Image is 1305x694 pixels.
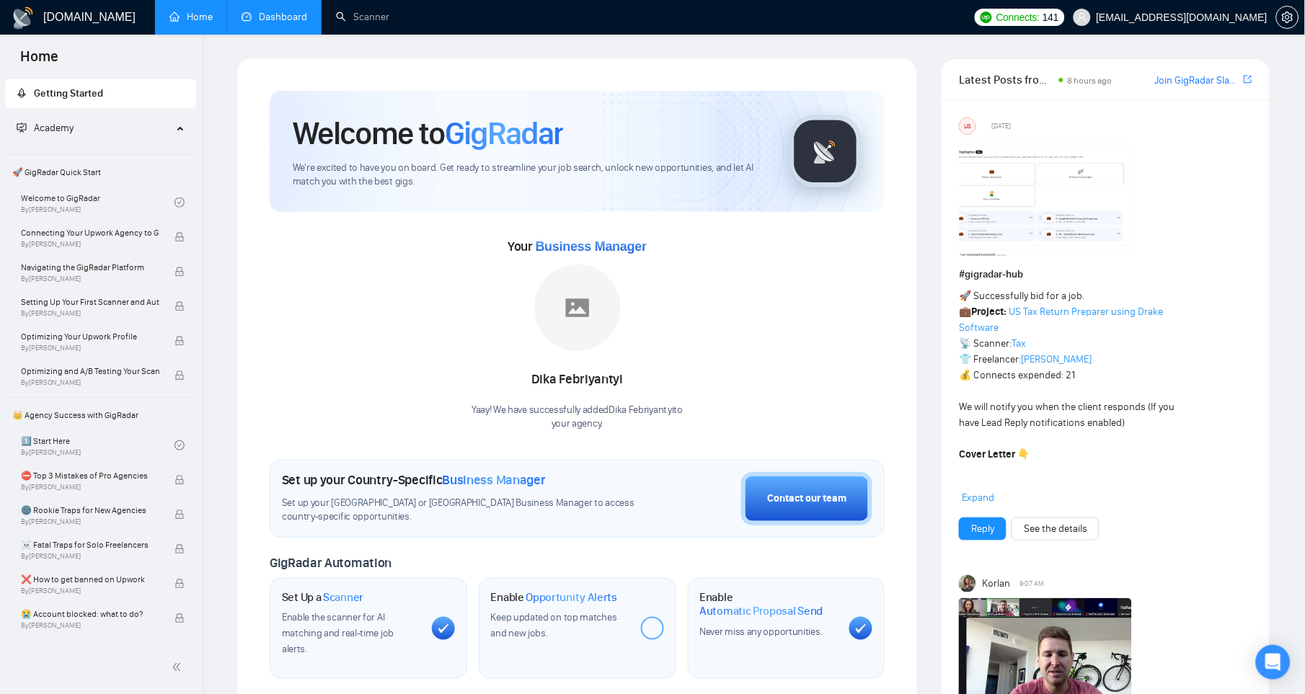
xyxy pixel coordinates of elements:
[992,120,1012,133] span: [DATE]
[983,576,1011,592] span: Korlan
[323,590,363,605] span: Scanner
[1077,12,1087,22] span: user
[959,71,1055,89] span: Latest Posts from the GigRadar Community
[282,590,363,605] h1: Set Up a
[174,370,185,381] span: lock
[1021,353,1092,365] a: [PERSON_NAME]
[21,517,159,526] span: By [PERSON_NAME]
[536,239,647,254] span: Business Manager
[971,521,994,537] a: Reply
[445,114,563,153] span: GigRadar
[21,226,159,240] span: Connecting Your Upwork Agency to GigRadar
[534,264,621,351] img: placeholder.png
[21,607,159,621] span: 😭 Account blocked: what to do?
[472,417,683,431] p: your agency .
[1276,12,1299,23] a: setting
[21,344,159,352] span: By [PERSON_NAME]
[971,306,1007,318] strong: Project:
[6,158,195,187] span: 🚀 GigRadar Quick Start
[959,141,1132,256] img: F09354QB7SM-image.png
[174,475,185,485] span: lock
[21,329,159,344] span: Optimizing Your Upwork Profile
[767,491,846,507] div: Contact our team
[6,401,195,430] span: 👑 Agency Success with GigRadar
[962,491,994,504] span: Expand
[174,579,185,589] span: lock
[1244,74,1252,85] span: export
[491,590,618,605] h1: Enable
[174,440,185,450] span: check-circle
[172,660,186,675] span: double-left
[21,430,174,461] a: 1️⃣ Start HereBy[PERSON_NAME]
[1068,76,1112,86] span: 8 hours ago
[21,503,159,517] span: 🌚 Rookie Traps for New Agencies
[174,232,185,242] span: lock
[959,448,1030,461] strong: Cover Letter 👇
[960,118,976,134] div: US
[700,626,823,638] span: Never miss any opportunities.
[21,364,159,378] span: Optimizing and A/B Testing Your Scanner for Better Results
[1020,577,1045,590] span: 9:07 AM
[21,468,159,483] span: ⛔ Top 3 Mistakes of Pro Agencies
[996,9,1040,25] span: Connects:
[174,301,185,311] span: lock
[17,88,27,98] span: rocket
[282,472,546,488] h1: Set up your Country-Specific
[174,336,185,346] span: lock
[959,517,1007,540] button: Reply
[21,260,159,275] span: Navigating the GigRadar Platform
[472,404,683,431] div: Yaay! We have successfully added Dika Febriyantyi to
[174,544,185,554] span: lock
[700,590,839,618] h1: Enable
[1043,9,1058,25] span: 141
[17,123,27,133] span: fund-projection-screen
[169,11,213,23] a: homeHome
[21,187,174,218] a: Welcome to GigRadarBy[PERSON_NAME]
[21,538,159,552] span: ☠️ Fatal Traps for Solo Freelancers
[282,497,637,524] span: Set up your [GEOGRAPHIC_DATA] or [GEOGRAPHIC_DATA] Business Manager to access country-specific op...
[282,611,394,655] span: Enable the scanner for AI matching and real-time job alerts.
[34,87,103,99] span: Getting Started
[21,295,159,309] span: Setting Up Your First Scanner and Auto-Bidder
[174,197,185,208] span: check-circle
[1256,645,1291,680] div: Open Intercom Messenger
[959,306,1163,334] a: US Tax Return Preparer using Drake Software
[17,122,74,134] span: Academy
[21,378,159,387] span: By [PERSON_NAME]
[336,11,389,23] a: searchScanner
[1277,12,1299,23] span: setting
[270,555,391,571] span: GigRadar Automation
[959,267,1252,283] h1: # gigradar-hub
[491,611,617,639] span: Keep updated on top matches and new jobs.
[293,161,766,189] span: We're excited to have you on board. Get ready to streamline your job search, unlock new opportuni...
[9,46,70,76] span: Home
[21,240,159,249] span: By [PERSON_NAME]
[293,114,563,153] h1: Welcome to
[21,483,159,491] span: By [PERSON_NAME]
[1012,337,1026,350] a: Tax
[174,267,185,277] span: lock
[700,604,823,618] span: Automatic Proposal Send
[1024,521,1087,537] a: See the details
[174,510,185,520] span: lock
[12,6,35,30] img: logo
[1276,6,1299,29] button: setting
[1154,73,1241,89] a: Join GigRadar Slack Community
[21,275,159,283] span: By [PERSON_NAME]
[34,122,74,134] span: Academy
[1244,73,1252,86] a: export
[508,239,647,254] span: Your
[174,613,185,623] span: lock
[21,572,159,587] span: ❌ How to get banned on Upwork
[789,115,862,187] img: gigradar-logo.png
[21,309,159,318] span: By [PERSON_NAME]
[21,552,159,561] span: By [PERSON_NAME]
[959,575,976,592] img: Korlan
[1012,517,1100,540] button: See the details
[5,79,196,108] li: Getting Started
[981,12,992,23] img: upwork-logo.png
[21,587,159,595] span: By [PERSON_NAME]
[526,590,618,605] span: Opportunity Alerts
[443,472,546,488] span: Business Manager
[741,472,872,525] button: Contact our team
